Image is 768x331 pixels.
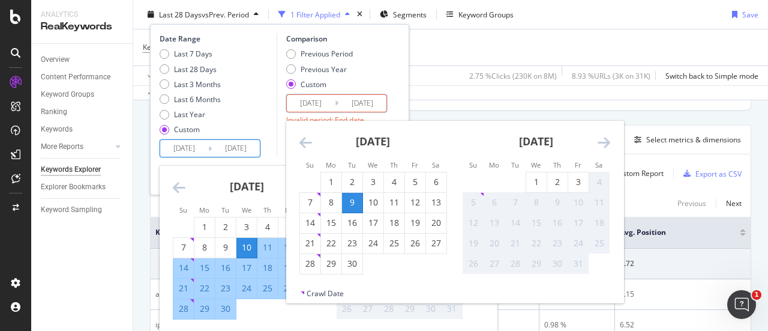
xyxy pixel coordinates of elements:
[384,176,404,188] div: 4
[484,237,505,249] div: 20
[526,213,547,233] td: Not available. Wednesday, October 15, 2025
[160,64,221,74] div: Last 28 Days
[568,172,589,192] td: Choose Friday, October 3, 2025 as your check-in date. It’s available.
[173,237,194,258] td: Choose Sunday, September 7, 2025 as your check-out date. It’s available.
[342,217,362,229] div: 16
[337,299,358,319] td: Not available. Sunday, October 26, 2025
[236,258,257,278] td: Selected. Wednesday, September 17, 2025
[505,217,526,229] div: 14
[526,254,547,274] td: Not available. Wednesday, October 29, 2025
[41,141,83,153] div: More Reports
[505,192,526,213] td: Not available. Tuesday, October 7, 2025
[174,64,217,74] div: Last 28 Days
[41,123,73,136] div: Keywords
[155,289,323,300] div: att iphone 17
[215,258,236,278] td: Selected. Tuesday, September 16, 2025
[469,160,477,169] small: Su
[278,282,299,294] div: 26
[568,237,589,249] div: 24
[646,135,741,145] div: Select metrics & dimensions
[679,164,742,183] button: Export as CSV
[41,163,101,176] div: Keywords Explorer
[368,160,377,169] small: We
[155,320,323,330] div: iphone 16 pro max
[383,213,404,233] td: Choose Thursday, September 18, 2025 as your check-in date. It’s available.
[199,205,209,214] small: Mo
[286,34,391,44] div: Comparison
[215,241,236,254] div: 9
[337,303,357,315] div: 26
[695,169,742,179] div: Export as CSV
[547,192,568,213] td: Not available. Thursday, October 9, 2025
[41,10,123,20] div: Analytics
[575,160,581,169] small: Fr
[41,141,112,153] a: More Reports
[568,196,589,208] div: 10
[286,49,353,59] div: Previous Period
[278,221,299,233] div: 5
[589,196,610,208] div: 11
[568,176,589,188] div: 3
[505,254,526,274] td: Not available. Tuesday, October 28, 2025
[505,213,526,233] td: Not available. Tuesday, October 14, 2025
[174,94,221,105] div: Last 6 Months
[526,196,547,208] div: 8
[202,9,249,19] span: vs Prev. Period
[742,9,758,19] div: Save
[426,196,446,208] div: 13
[236,262,257,274] div: 17
[215,217,236,237] td: Choose Tuesday, September 2, 2025 as your check-out date. It’s available.
[553,160,561,169] small: Th
[362,192,383,213] td: Choose Wednesday, September 10, 2025 as your check-in date. It’s available.
[160,34,274,44] div: Date Range
[321,196,341,208] div: 8
[484,254,505,274] td: Not available. Monday, October 27, 2025
[384,196,404,208] div: 11
[620,289,746,300] div: 2.15
[212,140,260,157] input: End Date
[726,196,742,211] button: Next
[41,71,124,84] a: Content Performance
[173,299,194,319] td: Selected. Sunday, September 28, 2025
[362,172,383,192] td: Choose Wednesday, September 3, 2025 as your check-in date. It’s available.
[442,5,518,24] button: Keyword Groups
[236,282,257,294] div: 24
[160,49,221,59] div: Last 7 Days
[484,258,505,270] div: 27
[41,181,106,193] div: Explorer Bookmarks
[257,278,278,299] td: Selected. Thursday, September 25, 2025
[677,196,706,211] button: Previous
[236,278,257,299] td: Selected. Wednesday, September 24, 2025
[362,233,383,254] td: Choose Wednesday, September 24, 2025 as your check-in date. It’s available.
[726,198,742,208] div: Next
[307,288,344,299] div: Crawl Date
[355,8,365,20] div: times
[326,160,336,169] small: Mo
[568,254,589,274] td: Not available. Friday, October 31, 2025
[363,176,383,188] div: 3
[484,233,505,254] td: Not available. Monday, October 20, 2025
[320,254,341,274] td: Choose Monday, September 29, 2025 as your check-in date. It’s available.
[463,196,484,208] div: 5
[463,217,484,229] div: 12
[341,213,362,233] td: Choose Tuesday, September 16, 2025 as your check-in date. It’s available.
[194,278,215,299] td: Selected. Monday, September 22, 2025
[143,5,263,24] button: Last 28 DaysvsPrev. Period
[341,254,362,274] td: Choose Tuesday, September 30, 2025 as your check-in date. It’s available.
[383,192,404,213] td: Choose Thursday, September 11, 2025 as your check-in date. It’s available.
[278,237,299,258] td: Selected. Friday, September 12, 2025
[194,221,215,233] div: 1
[463,258,484,270] div: 26
[547,258,568,270] div: 30
[400,303,420,315] div: 29
[572,70,650,80] div: 8.93 % URLs ( 3K on 31K )
[41,106,67,118] div: Ranking
[620,258,746,269] div: 8.72
[173,180,185,195] div: Move backward to switch to the previous month.
[661,66,758,85] button: Switch back to Simple mode
[215,299,236,319] td: Selected. Tuesday, September 30, 2025
[160,79,221,89] div: Last 3 Months
[173,303,194,315] div: 28
[405,196,425,208] div: 12
[194,262,215,274] div: 15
